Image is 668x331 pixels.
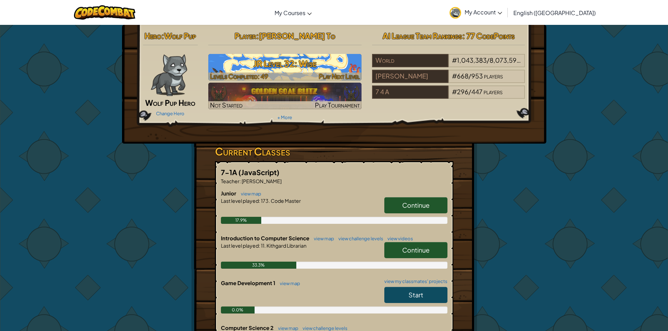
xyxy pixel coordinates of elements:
span: Continue [402,201,430,209]
span: # [452,72,457,80]
span: Teacher [221,178,239,184]
a: view my classmates' projects [381,279,447,284]
a: view map [310,236,334,241]
a: English ([GEOGRAPHIC_DATA]) [510,3,599,22]
a: view map [237,191,261,196]
div: 17.9% [221,217,262,224]
span: / [468,88,471,96]
span: 1,043,383 [457,56,487,64]
span: : [256,31,259,41]
span: My Courses [275,9,305,16]
a: 7 4 A#296/447players [372,92,525,100]
span: # [452,88,457,96]
span: Levels Completed: 49 [210,72,268,80]
a: Not StartedPlay Tournament [208,83,362,109]
span: 173. [260,198,270,204]
span: Wolf Pup Hero [145,98,195,108]
span: Hero [144,31,161,41]
span: English ([GEOGRAPHIC_DATA]) [513,9,596,16]
span: (JavaScript) [238,168,279,177]
span: 953 [471,72,483,80]
a: [PERSON_NAME]#668/953players [372,76,525,84]
img: Golden Goal [208,83,362,109]
a: Change Hero [156,111,184,116]
span: : [259,242,260,249]
span: : 77 CodePoints [462,31,515,41]
div: 33.3% [221,262,296,269]
span: Play Next Level [319,72,360,80]
span: Introduction to Computer Science [221,235,310,241]
span: players [484,88,502,96]
span: players [521,56,540,64]
a: Play Next Level [208,54,362,81]
img: JR Level 32: Wise [208,54,362,81]
span: Code Master [270,198,301,204]
span: Kithgard Librarian [266,242,306,249]
span: Play Tournament [315,101,360,109]
span: 447 [471,88,483,96]
h3: JR Level 32: Wise [208,56,362,71]
span: : [259,198,260,204]
span: : [239,178,241,184]
span: Wolf Pup [164,31,196,41]
a: My Courses [271,3,315,22]
a: view map [276,281,300,286]
span: 8,073,595 [490,56,521,64]
span: Player [235,31,256,41]
div: 7 4 A [372,85,448,99]
a: view videos [384,236,413,241]
img: avatar [450,7,461,19]
img: wolf-pup-paper-doll.png [151,54,187,96]
span: AI League Team Rankings [383,31,462,41]
span: Continue [402,246,430,254]
div: [PERSON_NAME] [372,70,448,83]
span: [PERSON_NAME] To [259,31,335,41]
span: 296 [457,88,468,96]
span: Junior [221,190,237,196]
a: view map [275,325,298,331]
span: Game Development 1 [221,280,276,286]
span: players [484,72,503,80]
span: Computer Science 2 [221,324,275,331]
span: Start [409,291,423,299]
span: 11. [260,242,266,249]
span: / [468,72,471,80]
span: Last level played [221,242,259,249]
span: : [161,31,164,41]
span: Last level played [221,198,259,204]
span: # [452,56,457,64]
div: 0.0% [221,306,255,313]
a: World#1,043,383/8,073,595players [372,61,525,69]
span: 7-1A [221,168,238,177]
a: My Account [446,1,506,23]
a: + More [277,115,292,120]
div: World [372,54,448,67]
span: [PERSON_NAME] [241,178,282,184]
span: / [487,56,490,64]
span: 668 [457,72,468,80]
a: view challenge levels [335,236,383,241]
a: view challenge levels [299,325,348,331]
span: My Account [465,8,502,16]
h3: Current Classes [215,144,453,159]
span: Not Started [210,101,243,109]
img: CodeCombat logo [74,5,135,20]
